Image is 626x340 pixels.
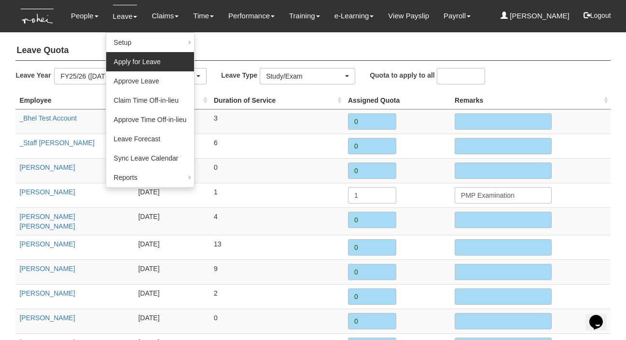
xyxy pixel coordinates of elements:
a: _Staff [PERSON_NAME] [19,139,94,147]
div: FY25/26 ([DATE] - [DATE]) [60,71,195,81]
td: [DATE] [134,207,210,235]
button: Study/Exam [260,68,355,84]
label: Leave Type [221,68,260,82]
td: [DATE] [134,235,210,259]
td: 4 [210,207,344,235]
a: Performance [228,5,275,27]
th: Duration of Service : activate to sort column ascending [210,92,344,109]
button: FY25/26 ([DATE] - [DATE]) [54,68,207,84]
a: [PERSON_NAME] [19,188,75,196]
a: Leave [113,5,138,27]
a: _Bhel Test Account [19,114,77,122]
a: Claims [152,5,179,27]
td: 0 [210,309,344,333]
a: Claim Time Off-in-lieu [106,91,195,110]
a: [PERSON_NAME] [19,289,75,297]
a: [PERSON_NAME] [19,163,75,171]
td: 0 [210,158,344,183]
td: 6 [210,134,344,158]
a: Approve Leave [106,71,195,91]
a: View Payslip [388,5,429,27]
label: Leave Year [15,68,54,82]
a: [PERSON_NAME] [19,265,75,272]
a: [PERSON_NAME] [19,314,75,322]
div: Study/Exam [266,71,343,81]
a: Training [289,5,320,27]
h4: Leave Quota [15,41,610,61]
a: [PERSON_NAME] [PERSON_NAME] [19,213,75,230]
iframe: chat widget [585,301,616,330]
td: 13 [210,235,344,259]
a: Approve Time Off-in-lieu [106,110,195,129]
td: 9 [210,259,344,284]
a: [PERSON_NAME] [501,5,570,27]
a: [PERSON_NAME] [19,240,75,248]
a: Leave Forecast [106,129,195,149]
a: Setup [106,33,195,52]
th: Remarks : activate to sort column ascending [451,92,611,109]
td: [DATE] [134,309,210,333]
td: [DATE] [134,183,210,207]
td: [DATE] [134,284,210,309]
label: Quota to apply to all [370,68,435,82]
a: Payroll [444,5,471,27]
a: Sync Leave Calendar [106,149,195,168]
td: 3 [210,109,344,134]
a: People [71,5,98,27]
th: Employee : activate to sort column descending [15,92,134,109]
a: e-Learning [334,5,374,27]
td: 2 [210,284,344,309]
button: Logout [577,4,618,27]
a: Time [193,5,214,27]
td: 1 [210,183,344,207]
a: Reports [106,168,195,187]
th: Assigned Quota [344,92,451,109]
a: Apply for Leave [106,52,195,71]
td: [DATE] [134,259,210,284]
